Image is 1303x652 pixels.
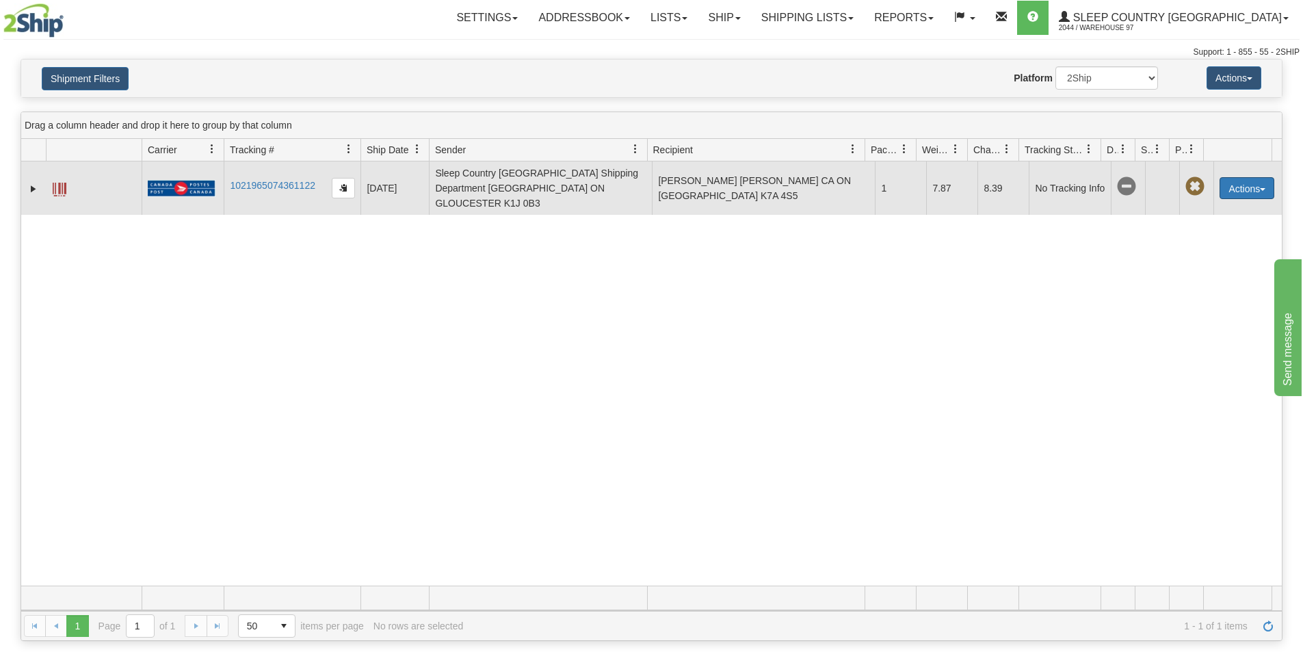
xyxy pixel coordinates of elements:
[1077,138,1101,161] a: Tracking Status filter column settings
[3,3,64,38] img: logo2044.jpg
[977,161,1029,215] td: 8.39
[200,138,224,161] a: Carrier filter column settings
[10,8,127,25] div: Send message
[1025,143,1084,157] span: Tracking Status
[871,143,899,157] span: Packages
[1175,143,1187,157] span: Pickup Status
[27,182,40,196] a: Expand
[332,178,355,198] button: Copy to clipboard
[624,138,647,161] a: Sender filter column settings
[1220,177,1274,199] button: Actions
[238,614,295,638] span: Page sizes drop down
[1185,177,1205,196] span: Pickup Not Assigned
[127,615,154,637] input: Page 1
[373,621,464,631] div: No rows are selected
[360,161,429,215] td: [DATE]
[698,1,750,35] a: Ship
[1117,177,1136,196] span: No Tracking Info
[21,112,1282,139] div: grid grouping header
[337,138,360,161] a: Tracking # filter column settings
[230,180,315,191] a: 1021965074361122
[922,143,951,157] span: Weight
[1014,71,1053,85] label: Platform
[1207,66,1261,90] button: Actions
[841,138,865,161] a: Recipient filter column settings
[1272,256,1302,395] iframe: chat widget
[864,1,944,35] a: Reports
[435,143,466,157] span: Sender
[1141,143,1153,157] span: Shipment Issues
[238,614,364,638] span: items per page
[926,161,977,215] td: 7.87
[367,143,408,157] span: Ship Date
[875,161,926,215] td: 1
[42,67,129,90] button: Shipment Filters
[98,614,176,638] span: Page of 1
[1029,161,1111,215] td: No Tracking Info
[1059,21,1161,35] span: 2044 / Warehouse 97
[1257,615,1279,637] a: Refresh
[995,138,1018,161] a: Charge filter column settings
[640,1,698,35] a: Lists
[1180,138,1203,161] a: Pickup Status filter column settings
[230,143,274,157] span: Tracking #
[1111,138,1135,161] a: Delivery Status filter column settings
[66,615,88,637] span: Page 1
[652,161,875,215] td: [PERSON_NAME] [PERSON_NAME] CA ON [GEOGRAPHIC_DATA] K7A 4S5
[1146,138,1169,161] a: Shipment Issues filter column settings
[751,1,864,35] a: Shipping lists
[893,138,916,161] a: Packages filter column settings
[653,143,693,157] span: Recipient
[944,138,967,161] a: Weight filter column settings
[3,47,1300,58] div: Support: 1 - 855 - 55 - 2SHIP
[148,143,177,157] span: Carrier
[446,1,528,35] a: Settings
[406,138,429,161] a: Ship Date filter column settings
[1107,143,1118,157] span: Delivery Status
[1070,12,1282,23] span: Sleep Country [GEOGRAPHIC_DATA]
[148,180,215,197] img: 20 - Canada Post
[53,177,66,198] a: Label
[247,619,265,633] span: 50
[1049,1,1299,35] a: Sleep Country [GEOGRAPHIC_DATA] 2044 / Warehouse 97
[528,1,640,35] a: Addressbook
[273,615,295,637] span: select
[473,621,1248,631] span: 1 - 1 of 1 items
[973,143,1002,157] span: Charge
[429,161,652,215] td: Sleep Country [GEOGRAPHIC_DATA] Shipping Department [GEOGRAPHIC_DATA] ON GLOUCESTER K1J 0B3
